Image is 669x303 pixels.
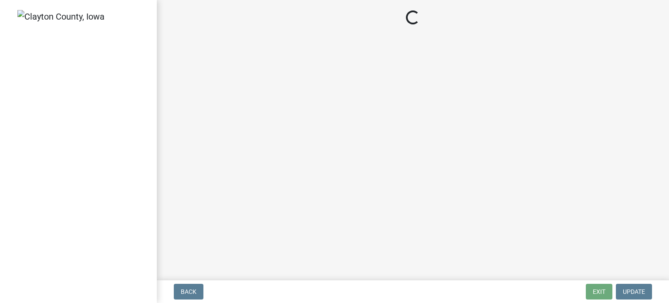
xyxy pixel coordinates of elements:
[623,288,645,295] span: Update
[174,284,203,300] button: Back
[586,284,612,300] button: Exit
[616,284,652,300] button: Update
[17,10,105,23] img: Clayton County, Iowa
[181,288,196,295] span: Back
